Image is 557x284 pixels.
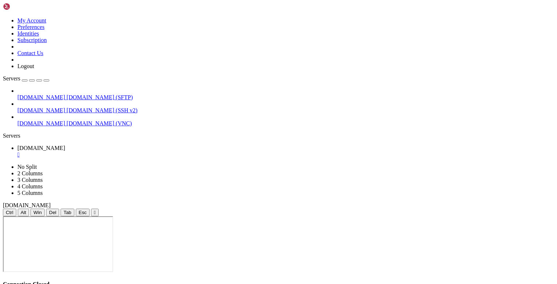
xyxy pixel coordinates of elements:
[17,50,44,56] a: Contact Us
[61,209,74,216] button: Tab
[17,145,554,158] a: h.ycloud.info
[21,210,26,215] span: Alt
[3,202,51,208] span: [DOMAIN_NAME]
[17,145,65,151] span: [DOMAIN_NAME]
[17,183,43,189] a: 4 Columns
[17,37,47,43] a: Subscription
[17,63,34,69] a: Logout
[67,94,133,100] span: [DOMAIN_NAME] (SFTP)
[17,170,43,176] a: 2 Columns
[3,133,554,139] div: Servers
[17,107,65,113] span: [DOMAIN_NAME]
[17,164,37,170] a: No Split
[79,210,87,215] span: Esc
[3,75,20,82] span: Servers
[17,101,554,114] li: [DOMAIN_NAME] [DOMAIN_NAME] (SSH v2)
[91,209,99,216] button: 
[3,3,45,10] img: Shellngn
[67,120,132,126] span: [DOMAIN_NAME] (VNC)
[17,94,65,100] span: [DOMAIN_NAME]
[46,209,59,216] button: Del
[17,94,554,101] a: [DOMAIN_NAME] [DOMAIN_NAME] (SFTP)
[67,107,138,113] span: [DOMAIN_NAME] (SSH v2)
[63,210,71,215] span: Tab
[17,151,554,158] a: 
[76,209,90,216] button: Esc
[33,210,42,215] span: Win
[30,209,45,216] button: Win
[17,120,65,126] span: [DOMAIN_NAME]
[17,190,43,196] a: 5 Columns
[49,210,56,215] span: Del
[3,209,16,216] button: Ctrl
[17,24,45,30] a: Preferences
[17,177,43,183] a: 3 Columns
[17,17,46,24] a: My Account
[17,30,39,37] a: Identities
[17,88,554,101] li: [DOMAIN_NAME] [DOMAIN_NAME] (SFTP)
[17,114,554,127] li: [DOMAIN_NAME] [DOMAIN_NAME] (VNC)
[6,210,13,215] span: Ctrl
[94,210,96,215] div: 
[17,120,554,127] a: [DOMAIN_NAME] [DOMAIN_NAME] (VNC)
[3,75,49,82] a: Servers
[17,107,554,114] a: [DOMAIN_NAME] [DOMAIN_NAME] (SSH v2)
[18,209,29,216] button: Alt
